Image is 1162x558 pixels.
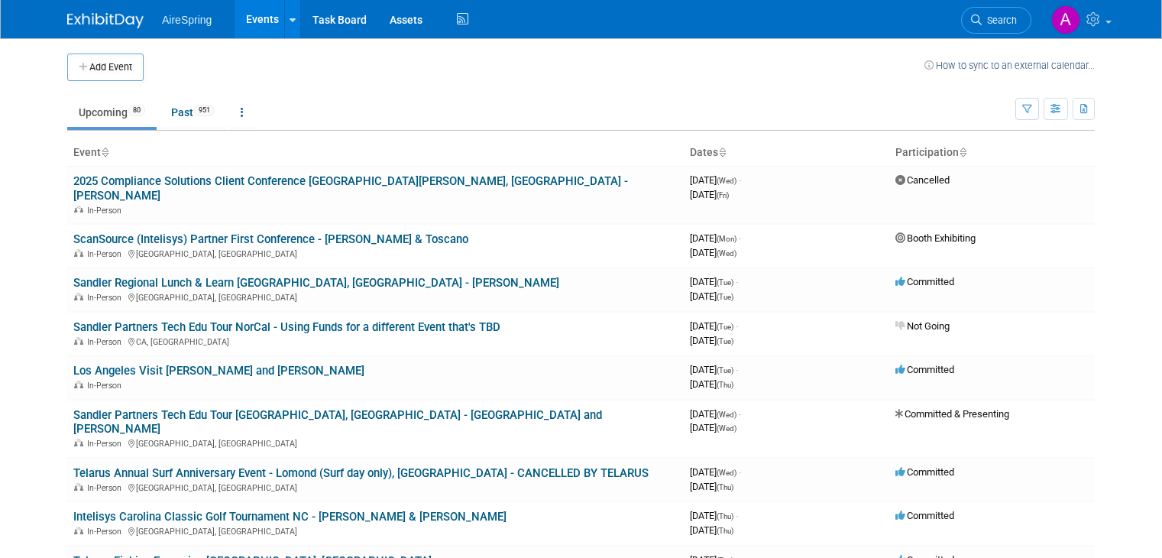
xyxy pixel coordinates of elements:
span: [DATE] [690,422,736,433]
span: 80 [128,105,145,116]
span: [DATE] [690,320,738,332]
span: - [739,408,741,420]
img: In-Person Event [74,527,83,534]
span: (Wed) [717,177,736,185]
div: [GEOGRAPHIC_DATA], [GEOGRAPHIC_DATA] [73,290,678,303]
div: CA, [GEOGRAPHIC_DATA] [73,335,678,347]
span: [DATE] [690,174,741,186]
span: (Wed) [717,424,736,433]
a: Past951 [160,98,226,127]
span: [DATE] [690,276,738,287]
span: - [736,276,738,287]
a: Sandler Regional Lunch & Learn [GEOGRAPHIC_DATA], [GEOGRAPHIC_DATA] - [PERSON_NAME] [73,276,559,290]
span: In-Person [87,206,126,216]
th: Event [67,140,684,166]
span: [DATE] [690,189,729,200]
a: Upcoming80 [67,98,157,127]
span: (Mon) [717,235,736,243]
span: In-Person [87,337,126,347]
span: In-Person [87,483,126,493]
span: In-Person [87,249,126,259]
span: [DATE] [690,466,741,478]
img: In-Person Event [74,483,83,491]
img: In-Person Event [74,293,83,300]
span: Committed [895,466,954,478]
img: In-Person Event [74,439,83,446]
span: [DATE] [690,524,733,536]
span: 951 [194,105,215,116]
span: - [739,232,741,244]
span: (Thu) [717,512,733,521]
a: Sandler Partners Tech Edu Tour [GEOGRAPHIC_DATA], [GEOGRAPHIC_DATA] - [GEOGRAPHIC_DATA] and [PERS... [73,408,602,436]
span: (Tue) [717,366,733,375]
a: Sort by Start Date [718,146,726,158]
a: Sandler Partners Tech Edu Tour NorCal - Using Funds for a different Event that's TBD [73,320,500,334]
span: (Thu) [717,381,733,389]
a: Search [961,7,1031,34]
span: Search [982,15,1017,26]
div: [GEOGRAPHIC_DATA], [GEOGRAPHIC_DATA] [73,436,678,449]
span: (Wed) [717,469,736,477]
span: Committed [895,510,954,521]
span: - [736,510,738,521]
span: In-Person [87,381,126,391]
img: In-Person Event [74,206,83,213]
span: (Thu) [717,483,733,491]
span: (Wed) [717,410,736,419]
span: [DATE] [690,247,736,258]
span: (Thu) [717,527,733,535]
span: [DATE] [690,378,733,390]
span: (Wed) [717,249,736,258]
a: Sort by Event Name [101,146,108,158]
div: [GEOGRAPHIC_DATA], [GEOGRAPHIC_DATA] [73,524,678,537]
span: Booth Exhibiting [895,232,976,244]
span: - [736,320,738,332]
span: (Tue) [717,323,733,331]
span: - [736,364,738,375]
span: (Tue) [717,293,733,301]
span: Cancelled [895,174,950,186]
img: Angie Handal [1051,5,1080,34]
img: In-Person Event [74,337,83,345]
span: [DATE] [690,232,741,244]
div: [GEOGRAPHIC_DATA], [GEOGRAPHIC_DATA] [73,247,678,259]
span: Not Going [895,320,950,332]
span: [DATE] [690,290,733,302]
span: - [739,174,741,186]
span: [DATE] [690,335,733,346]
span: (Tue) [717,278,733,287]
th: Participation [889,140,1095,166]
span: In-Person [87,293,126,303]
span: In-Person [87,439,126,449]
a: How to sync to an external calendar... [924,60,1095,71]
span: [DATE] [690,364,738,375]
a: Los Angeles Visit [PERSON_NAME] and [PERSON_NAME] [73,364,364,378]
button: Add Event [67,54,144,81]
a: 2025 Compliance Solutions Client Conference [GEOGRAPHIC_DATA][PERSON_NAME], [GEOGRAPHIC_DATA] - [... [73,174,628,203]
img: In-Person Event [74,249,83,257]
span: Committed & Presenting [895,408,1009,420]
span: Committed [895,364,954,375]
a: Sort by Participation Type [959,146,966,158]
span: [DATE] [690,481,733,492]
a: Telarus Annual Surf Anniversary Event - Lomond (Surf day only), [GEOGRAPHIC_DATA] - CANCELLED BY ... [73,466,649,480]
span: Committed [895,276,954,287]
img: ExhibitDay [67,13,144,28]
span: - [739,466,741,478]
span: (Tue) [717,337,733,346]
th: Dates [684,140,889,166]
span: AireSpring [162,14,212,26]
a: Intelisys Carolina Classic Golf Tournament NC - [PERSON_NAME] & [PERSON_NAME] [73,510,507,524]
img: In-Person Event [74,381,83,388]
span: In-Person [87,527,126,537]
a: ScanSource (Intelisys) Partner First Conference - [PERSON_NAME] & Toscano [73,232,468,246]
span: [DATE] [690,408,741,420]
span: (Fri) [717,191,729,200]
span: [DATE] [690,510,738,521]
div: [GEOGRAPHIC_DATA], [GEOGRAPHIC_DATA] [73,481,678,493]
